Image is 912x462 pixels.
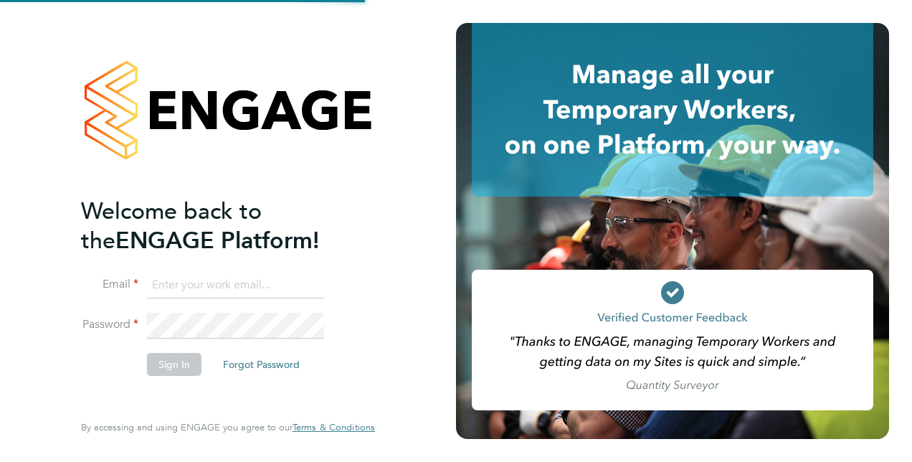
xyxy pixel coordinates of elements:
[293,422,375,433] a: Terms & Conditions
[81,277,138,292] label: Email
[81,421,375,433] span: By accessing and using ENGAGE you agree to our
[147,353,201,376] button: Sign In
[147,273,324,298] input: Enter your work email...
[81,197,361,255] h2: ENGAGE Platform!
[81,197,262,255] span: Welcome back to the
[81,317,138,332] label: Password
[212,353,311,376] button: Forgot Password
